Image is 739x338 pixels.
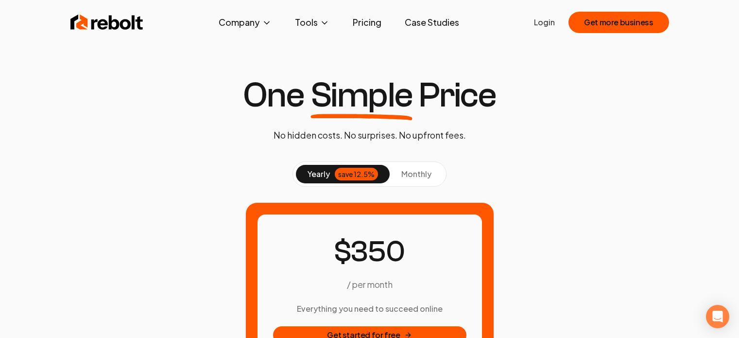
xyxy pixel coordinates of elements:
button: monthly [390,165,443,183]
h3: Everything you need to succeed online [273,303,466,315]
div: save 12.5% [335,168,378,180]
span: Simple [310,78,412,113]
h1: One Price [243,78,497,113]
button: Company [211,13,279,32]
p: / per month [347,278,392,291]
div: Open Intercom Messenger [706,305,729,328]
button: yearlysave 12.5% [296,165,390,183]
img: Rebolt Logo [70,13,143,32]
button: Get more business [568,12,669,33]
span: monthly [401,169,431,179]
a: Login [534,17,555,28]
p: No hidden costs. No surprises. No upfront fees. [274,128,466,142]
span: yearly [308,168,330,180]
button: Tools [287,13,337,32]
a: Case Studies [397,13,467,32]
a: Pricing [345,13,389,32]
